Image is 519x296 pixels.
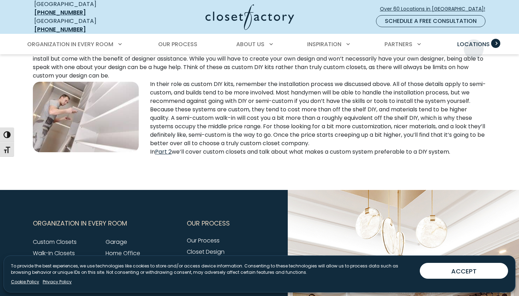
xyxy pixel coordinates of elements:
a: Over 60 Locations in [GEOGRAPHIC_DATA]! [380,3,491,15]
img: A handyman installs a closet [33,82,139,152]
a: Privacy Policy [43,279,72,285]
p: In we’ll cover custom closets and talk about what makes a custom system preferable to a DIY system. [33,148,486,156]
span: Organization in Every Room [33,215,127,232]
span: Our Process [158,40,197,48]
span: Locations [457,40,490,48]
img: Closet Factory Logo [205,4,294,30]
span: About Us [236,40,264,48]
a: Walk-In Closets [33,249,75,257]
a: Our Process [187,236,220,245]
p: In their role as custom DIY kits, remember the installation process we discussed above. All of th... [33,80,486,105]
a: Garage [106,238,127,246]
span: Over 60 Locations in [GEOGRAPHIC_DATA]! [380,5,491,13]
span: Our Process [187,215,230,232]
p: Because these systems are custom, they tend to cost more than off the shelf DIY, and materials te... [33,105,486,148]
nav: Primary Menu [22,35,497,54]
p: There are a range of semi-custom DIY options available which bridge the gap between DIY kits and ... [33,38,486,80]
span: Organization in Every Room [27,40,113,48]
a: Closet Design [187,248,225,256]
a: Schedule a Free Consultation [376,15,485,27]
span: Partners [384,40,412,48]
button: ACCEPT [420,263,508,279]
p: To provide the best experiences, we use technologies like cookies to store and/or access device i... [11,263,414,276]
a: Home Office [106,249,140,257]
a: Cookie Policy [11,279,39,285]
button: Footer Subnav Button - Organization in Every Room [33,215,178,232]
a: [PHONE_NUMBER] [34,8,86,17]
button: Footer Subnav Button - Our Process [187,215,255,232]
span: Inspiration [307,40,341,48]
a: Part 2 [155,148,172,156]
div: [GEOGRAPHIC_DATA] [34,17,137,34]
a: [PHONE_NUMBER] [34,25,86,33]
a: Custom Closets [33,238,77,246]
